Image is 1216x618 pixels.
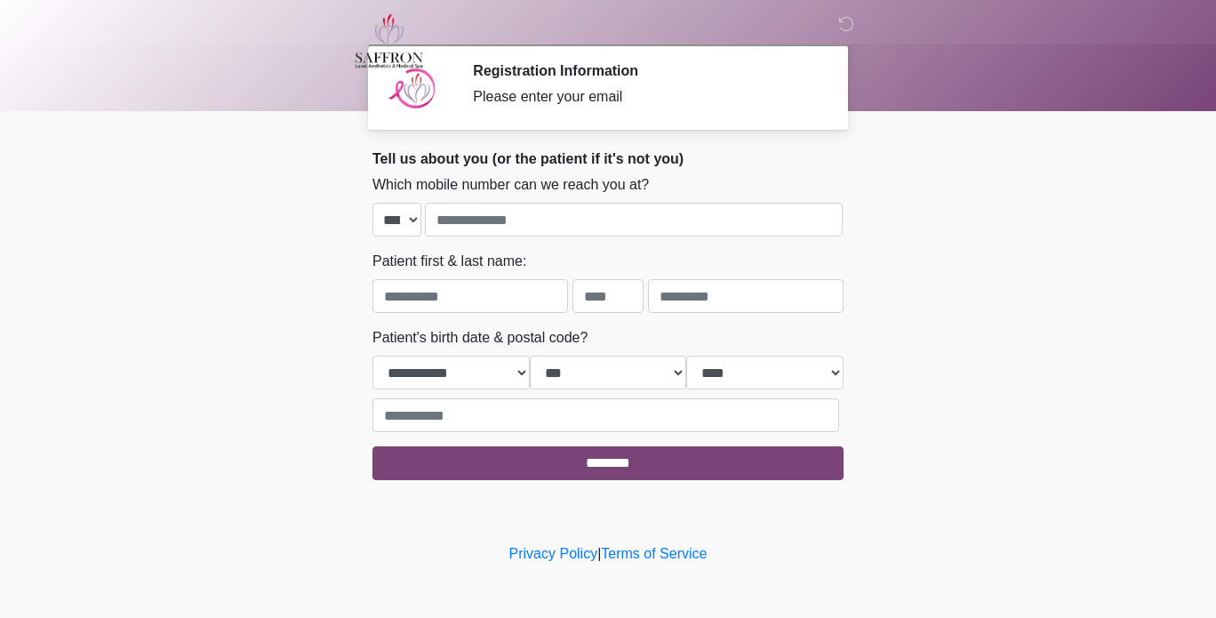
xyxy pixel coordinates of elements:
a: | [597,546,601,561]
a: Privacy Policy [509,546,598,561]
h2: Tell us about you (or the patient if it's not you) [372,150,844,167]
div: Please enter your email [473,86,817,108]
label: Patient's birth date & postal code? [372,327,588,349]
label: Which mobile number can we reach you at? [372,174,649,196]
img: Agent Avatar [386,62,439,116]
label: Patient first & last name: [372,251,526,272]
a: Terms of Service [601,546,707,561]
img: Saffron Laser Aesthetics and Medical Spa Logo [355,13,424,68]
